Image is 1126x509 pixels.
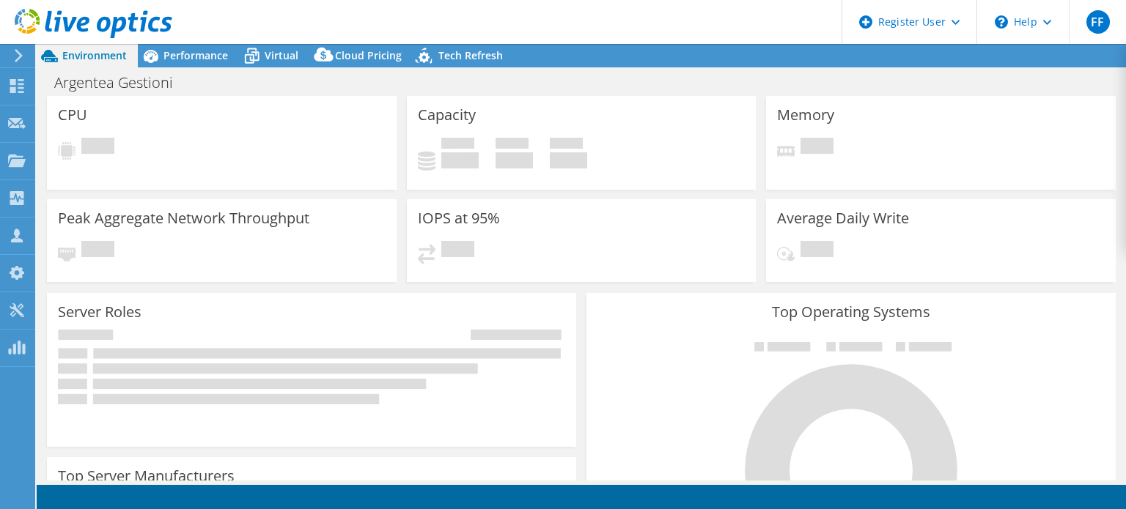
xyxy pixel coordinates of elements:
h4: 0 GiB [496,152,533,168]
h3: Capacity [418,107,476,123]
span: Pending [81,241,114,261]
span: Pending [801,138,834,157]
span: Tech Refresh [438,48,503,62]
h3: Top Operating Systems [597,304,1105,320]
span: FF [1086,10,1110,34]
svg: \n [995,15,1008,29]
span: Pending [801,241,834,261]
span: Total [550,138,583,152]
h4: 0 GiB [550,152,587,168]
h3: CPU [58,107,87,123]
span: Cloud Pricing [335,48,402,62]
span: Performance [163,48,228,62]
span: Virtual [265,48,298,62]
h3: Average Daily Write [777,210,909,226]
h3: Memory [777,107,834,123]
span: Environment [62,48,127,62]
span: Pending [81,138,114,157]
h3: Peak Aggregate Network Throughput [58,210,309,226]
h3: IOPS at 95% [418,210,500,226]
h3: Server Roles [58,304,141,320]
h1: Argentea Gestioni [48,75,196,91]
h4: 0 GiB [441,152,479,168]
span: Used [441,138,474,152]
span: Pending [441,241,474,261]
span: Free [496,138,529,152]
h3: Top Server Manufacturers [58,468,235,484]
